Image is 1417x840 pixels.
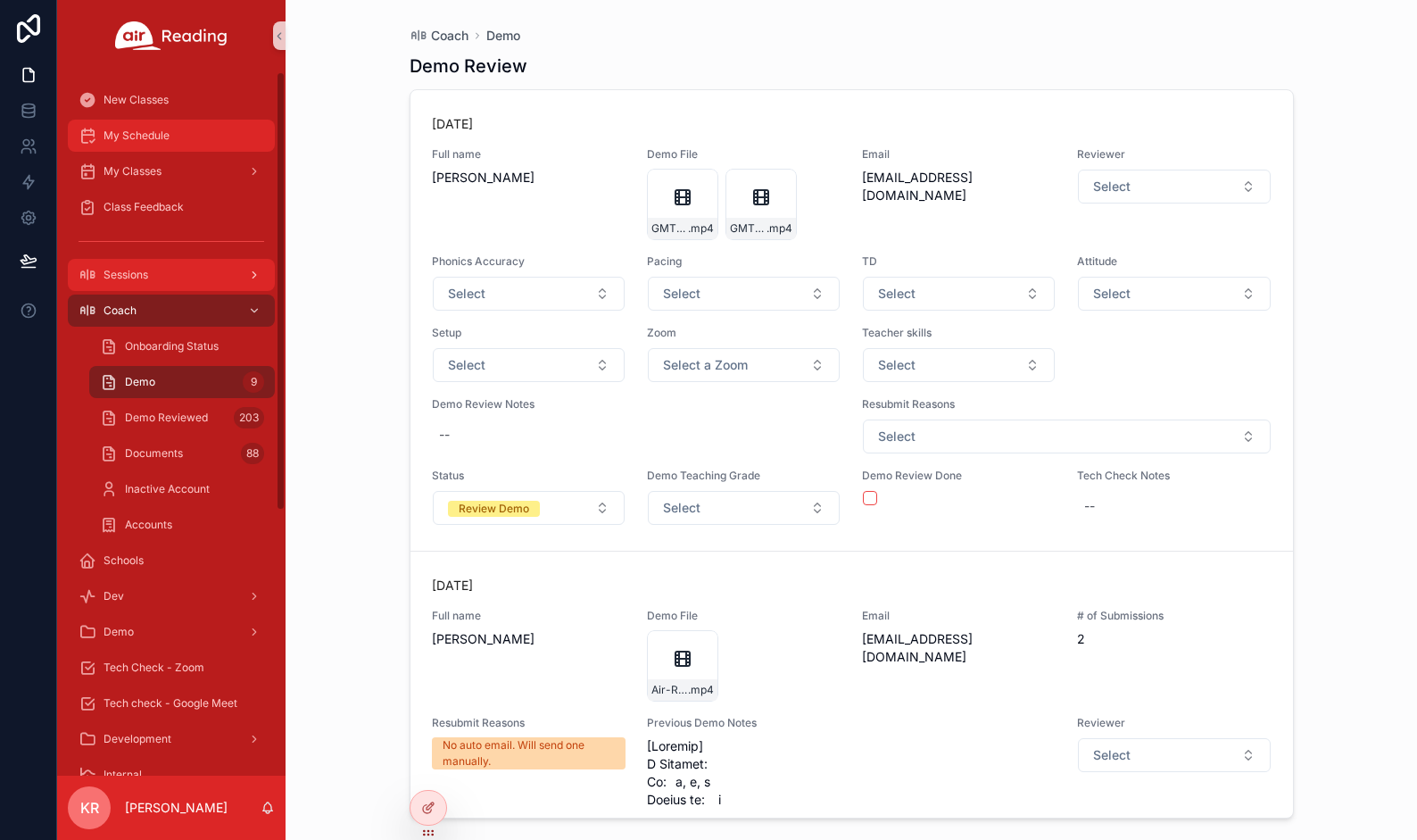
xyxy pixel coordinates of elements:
[432,630,626,648] span: [PERSON_NAME]
[410,54,527,79] h1: Demo Review
[663,285,700,303] span: Select
[1078,170,1270,204] button: Select Button
[89,509,275,541] a: Accounts
[432,469,626,483] span: Status
[862,326,1056,340] span: Teacher skills
[104,661,204,675] span: Tech Check - Zoom
[104,625,134,639] span: Demo
[432,609,626,623] span: Full name
[862,397,1272,412] span: Resubmit Reasons
[68,687,275,719] a: Tech check - Google Meet
[432,397,841,412] span: Demo Review Notes
[125,799,228,817] p: [PERSON_NAME]
[89,366,275,398] a: Demo9
[663,356,748,374] span: Select a Zoom
[433,491,625,525] button: Select Button
[651,683,688,697] span: Air-Reading-Demo---[PERSON_NAME]
[1078,738,1270,772] button: Select Button
[234,407,264,428] div: 203
[243,371,264,393] div: 9
[1093,285,1131,303] span: Select
[104,553,144,568] span: Schools
[1093,746,1131,764] span: Select
[68,120,275,152] a: My Schedule
[68,295,275,327] a: Coach
[125,482,210,496] span: Inactive Account
[431,27,468,45] span: Coach
[1077,254,1271,269] span: Attitude
[125,518,172,532] span: Accounts
[647,609,841,623] span: Demo File
[878,356,916,374] span: Select
[432,115,473,133] p: [DATE]
[241,443,264,464] div: 88
[1077,630,1271,648] span: 2
[862,469,1056,483] span: Demo Review Done
[125,411,208,425] span: Demo Reviewed
[1077,147,1271,162] span: Reviewer
[104,268,148,282] span: Sessions
[1078,277,1270,311] button: Select Button
[862,630,1056,666] span: [EMAIL_ADDRESS][DOMAIN_NAME]
[651,221,688,236] span: GMT20250909-235055_Clip_Brittney-[PERSON_NAME]-Clip-09_09_2025
[68,84,275,116] a: New Classes
[104,768,142,782] span: Internal
[68,759,275,791] a: Internal
[104,164,162,179] span: My Classes
[125,339,219,353] span: Onboarding Status
[89,402,275,434] a: Demo Reviewed203
[448,356,485,374] span: Select
[89,437,275,470] a: Documents88
[115,21,228,50] img: App logo
[439,426,450,444] div: --
[486,27,520,45] a: Demo
[862,254,1056,269] span: TD
[663,499,700,517] span: Select
[1077,609,1271,623] span: # of Submissions
[432,254,626,269] span: Phonics Accuracy
[57,71,286,776] div: scrollable content
[68,580,275,612] a: Dev
[125,446,183,461] span: Documents
[863,420,1271,453] button: Select Button
[878,428,916,445] span: Select
[863,277,1055,311] button: Select Button
[433,277,625,311] button: Select Button
[68,191,275,223] a: Class Feedback
[68,259,275,291] a: Sessions
[863,348,1055,382] button: Select Button
[648,491,840,525] button: Select Button
[647,326,841,340] span: Zoom
[433,348,625,382] button: Select Button
[80,797,99,819] span: KR
[862,147,1056,162] span: Email
[104,93,169,107] span: New Classes
[68,652,275,684] a: Tech Check - Zoom
[432,577,473,595] p: [DATE]
[688,221,714,236] span: .mp4
[767,221,792,236] span: .mp4
[410,27,468,45] a: Coach
[68,545,275,577] a: Schools
[104,589,124,603] span: Dev
[647,254,841,269] span: Pacing
[89,473,275,505] a: Inactive Account
[104,304,137,318] span: Coach
[104,129,170,143] span: My Schedule
[432,169,626,187] span: [PERSON_NAME]
[104,200,184,214] span: Class Feedback
[68,155,275,187] a: My Classes
[648,348,840,382] button: Select Button
[459,501,529,517] div: Review Demo
[432,716,626,730] span: Resubmit Reasons
[648,277,840,311] button: Select Button
[688,683,714,697] span: .mp4
[448,285,485,303] span: Select
[432,326,626,340] span: Setup
[1093,178,1131,195] span: Select
[862,609,1056,623] span: Email
[432,147,626,162] span: Full name
[1077,716,1271,730] span: Reviewer
[878,285,916,303] span: Select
